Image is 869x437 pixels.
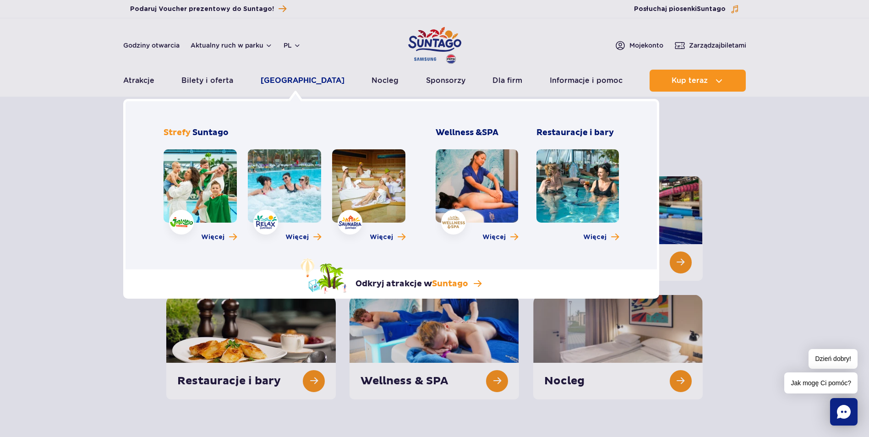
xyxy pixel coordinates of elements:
a: Sponsorzy [426,70,465,92]
span: Więcej [583,233,607,242]
a: Informacje i pomoc [550,70,623,92]
a: Odkryj atrakcje wSuntago [301,258,481,294]
span: Jak mogę Ci pomóc? [784,372,858,393]
span: Więcej [285,233,309,242]
a: Zarządzajbiletami [674,40,746,51]
a: Więcej o strefie Relax [285,233,321,242]
span: Strefy [164,127,191,138]
span: Suntago [432,279,468,289]
span: Suntago [192,127,229,138]
a: Nocleg [372,70,399,92]
a: Więcej o strefie Saunaria [370,233,405,242]
p: Odkryj atrakcje w [355,279,468,290]
button: pl [284,41,301,50]
button: Kup teraz [650,70,746,92]
a: [GEOGRAPHIC_DATA] [261,70,344,92]
span: SPA [482,127,498,138]
span: Kup teraz [672,76,708,85]
a: Atrakcje [123,70,154,92]
span: Więcej [370,233,393,242]
span: Więcej [201,233,224,242]
span: Dzień dobry! [809,349,858,369]
a: Więcej o strefie Jamango [201,233,237,242]
span: Moje konto [629,41,663,50]
h3: Restauracje i bary [536,127,619,138]
a: Więcej o Wellness & SPA [482,233,518,242]
span: Wellness & [436,127,498,138]
a: Godziny otwarcia [123,41,180,50]
button: Aktualny ruch w parku [191,42,273,49]
a: Bilety i oferta [181,70,233,92]
div: Chat [830,398,858,426]
a: Mojekonto [615,40,663,51]
span: Więcej [482,233,506,242]
a: Dla firm [492,70,522,92]
span: Zarządzaj biletami [689,41,746,50]
a: Więcej o Restauracje i bary [583,233,619,242]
